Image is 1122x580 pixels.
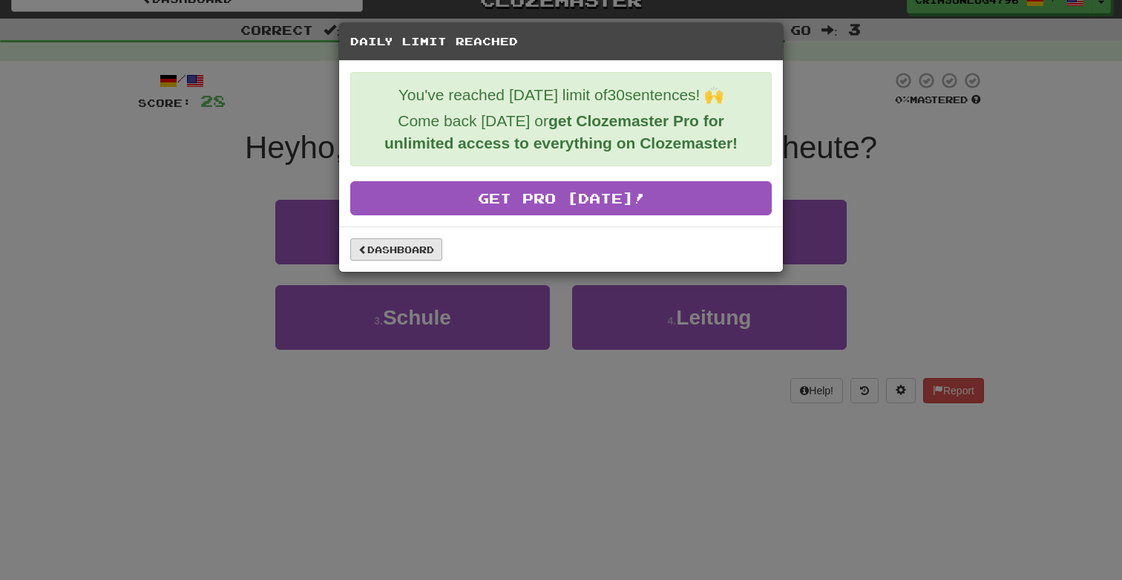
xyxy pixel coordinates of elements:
strong: get Clozemaster Pro for unlimited access to everything on Clozemaster! [384,112,738,151]
p: You've reached [DATE] limit of 30 sentences! 🙌 [362,84,760,106]
h5: Daily Limit Reached [350,34,772,49]
a: Dashboard [350,238,442,261]
a: Get Pro [DATE]! [350,181,772,215]
p: Come back [DATE] or [362,110,760,154]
